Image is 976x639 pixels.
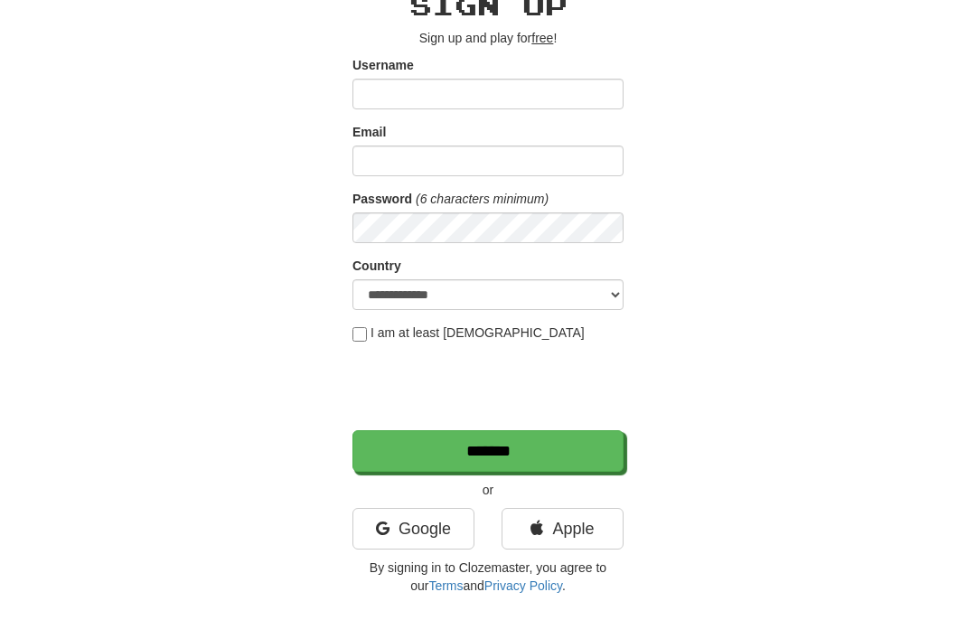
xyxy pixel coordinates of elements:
label: Username [352,56,414,74]
a: Terms [428,578,463,593]
label: Email [352,123,386,141]
a: Privacy Policy [484,578,562,593]
u: free [531,31,553,45]
label: I am at least [DEMOGRAPHIC_DATA] [352,324,585,342]
input: I am at least [DEMOGRAPHIC_DATA] [352,327,367,342]
label: Password [352,190,412,208]
label: Country [352,257,401,275]
a: Google [352,508,474,550]
p: By signing in to Clozemaster, you agree to our and . [352,559,624,595]
iframe: reCAPTCHA [352,351,627,421]
a: Apple [502,508,624,550]
p: Sign up and play for ! [352,29,624,47]
em: (6 characters minimum) [416,192,549,206]
p: or [352,481,624,499]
